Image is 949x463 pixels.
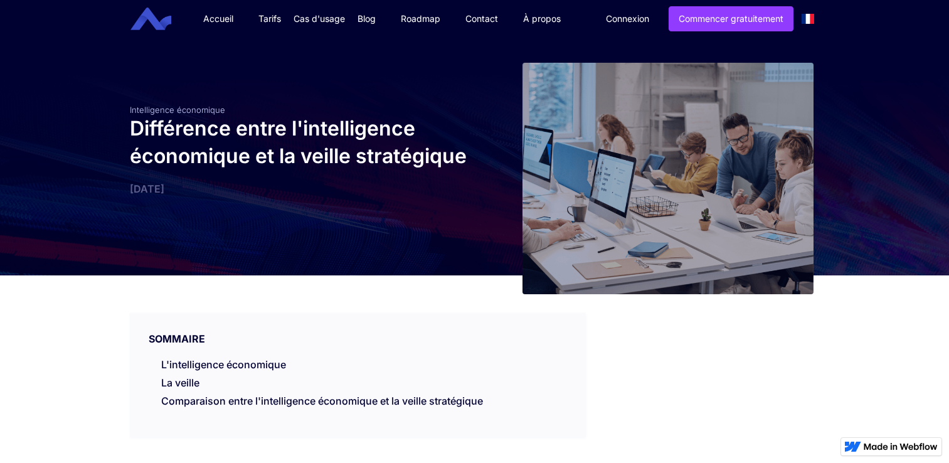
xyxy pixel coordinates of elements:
[130,183,469,195] div: [DATE]
[130,105,469,115] div: Intelligence économique
[161,395,483,407] a: Comparaison entre l'intelligence économique et la veille stratégique
[130,313,586,346] div: SOMMAIRE
[596,7,659,31] a: Connexion
[161,358,286,371] a: L'intelligence économique
[140,8,181,31] a: home
[294,13,345,25] div: Cas d'usage
[161,376,199,389] a: La veille
[864,443,938,450] img: Made in Webflow
[130,115,469,170] h1: Différence entre l'intelligence économique et la veille stratégique
[669,6,793,31] a: Commencer gratuitement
